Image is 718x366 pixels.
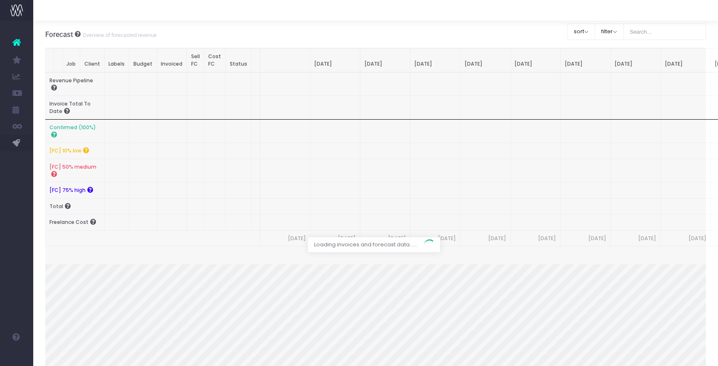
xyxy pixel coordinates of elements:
[45,30,73,39] span: Forecast
[10,349,23,362] img: images/default_profile_image.png
[567,23,595,40] button: sort
[308,237,423,252] span: Loading invoices and forecast data......
[81,30,157,39] small: Overview of forecasted revenue
[595,23,624,40] button: filter
[623,23,706,40] input: Search...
